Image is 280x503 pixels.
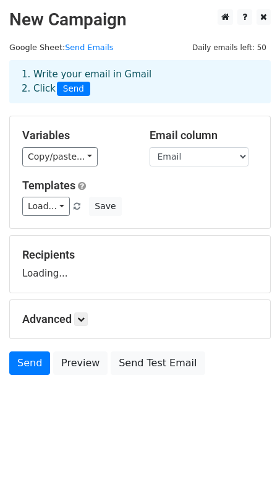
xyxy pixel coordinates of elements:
[89,197,121,216] button: Save
[9,43,113,52] small: Google Sheet:
[22,147,98,166] a: Copy/paste...
[53,351,108,375] a: Preview
[9,9,271,30] h2: New Campaign
[111,351,205,375] a: Send Test Email
[22,197,70,216] a: Load...
[22,179,75,192] a: Templates
[22,248,258,280] div: Loading...
[12,67,268,96] div: 1. Write your email in Gmail 2. Click
[188,43,271,52] a: Daily emails left: 50
[65,43,113,52] a: Send Emails
[9,351,50,375] a: Send
[188,41,271,54] span: Daily emails left: 50
[57,82,90,97] span: Send
[22,129,131,142] h5: Variables
[22,248,258,262] h5: Recipients
[150,129,258,142] h5: Email column
[22,312,258,326] h5: Advanced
